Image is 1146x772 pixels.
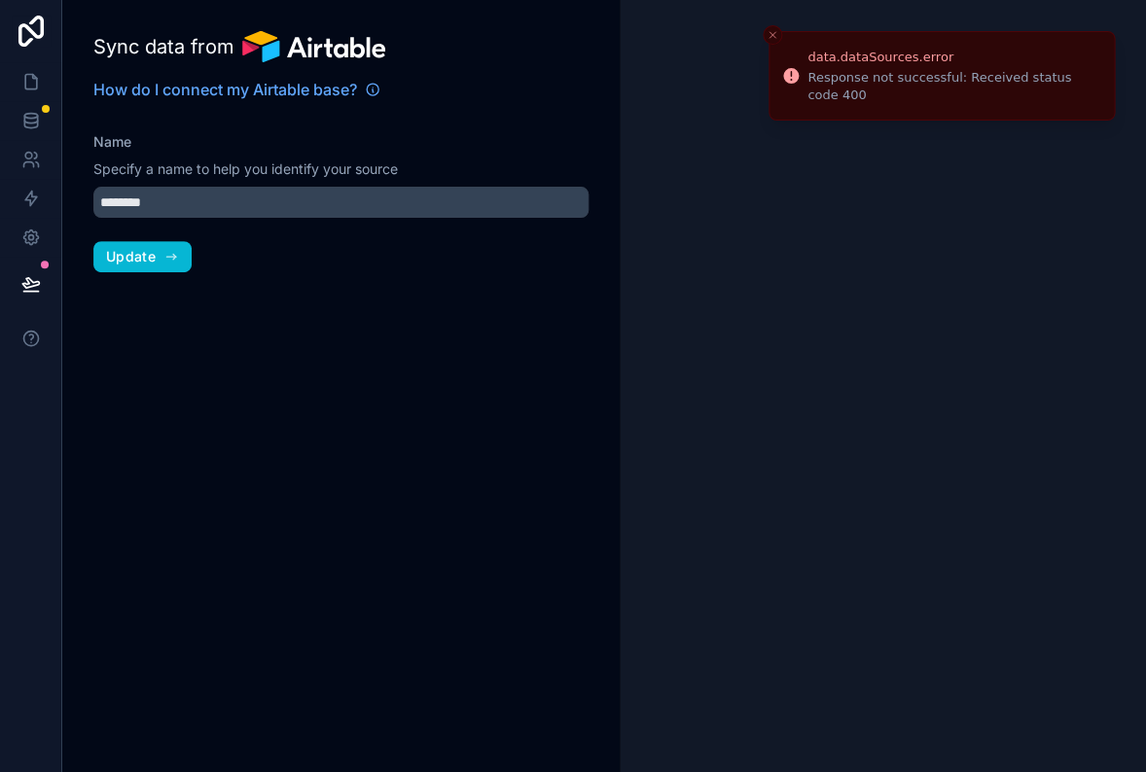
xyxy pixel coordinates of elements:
p: Specify a name to help you identify your source [93,159,589,179]
label: Name [93,132,131,152]
span: Update [106,248,156,265]
button: Close toast [763,25,782,45]
div: Response not successful: Received status code 400 [807,69,1098,104]
span: Sync data from [93,33,234,60]
button: Update [93,241,192,272]
a: How do I connect my Airtable base? [93,78,380,101]
div: data.dataSources.error [807,48,1098,67]
span: How do I connect my Airtable base? [93,78,357,101]
img: Airtable logo [242,31,385,62]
